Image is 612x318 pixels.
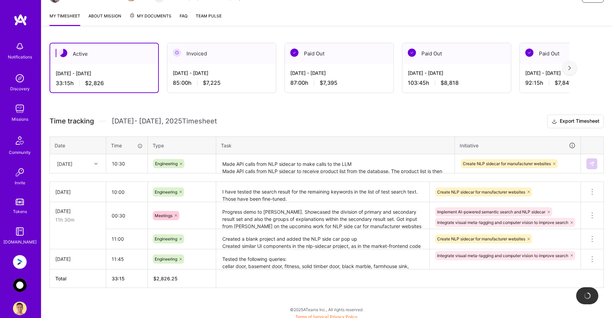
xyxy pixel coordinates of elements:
div: Notifications [8,53,32,61]
img: right [568,66,571,70]
div: [DATE] [55,188,100,196]
div: 103:45 h [408,79,505,87]
input: HH:MM [106,207,148,225]
div: 87:00 h [290,79,388,87]
textarea: Tested the following queries: cellar door, basement door, fitness, solid timber door, black marbl... [217,250,429,269]
span: Create NLP sidecar for manufacturer websites [437,189,525,195]
img: tokens [16,199,24,205]
img: User Avatar [13,302,27,315]
th: Type [148,136,216,154]
img: Community [12,132,28,149]
div: Tokens [13,208,27,215]
span: Create NLP sidecar for manufacturer websites [437,236,525,241]
span: Integrate visual meta-tagging and computer vision to improve search [437,253,568,258]
div: [DATE] - [DATE] [56,70,153,77]
input: HH:MM [106,250,148,268]
img: loading [584,292,591,300]
a: Anguleris: BIMsmart AI MVP [11,255,28,269]
span: Engineering [155,236,177,241]
div: [DOMAIN_NAME] [3,238,37,246]
textarea: I have tested the search result for the remaining keywords in the list of test search text. Those... [217,183,429,201]
img: guide book [13,225,27,238]
img: Active [59,49,67,57]
a: User Avatar [11,302,28,315]
div: null [586,158,598,169]
div: 85:00 h [173,79,270,87]
div: Discovery [10,85,30,92]
img: Submit [589,161,595,167]
a: My Documents [129,12,171,26]
span: $7,225 [203,79,221,87]
textarea: Progress demo to [PERSON_NAME]. Showcased the division of primary and secondary result set and al... [217,203,429,228]
img: discovery [13,71,27,85]
a: My timesheet [50,12,80,26]
span: $ 2,826.25 [153,276,178,281]
div: Community [9,149,31,156]
img: bell [13,40,27,53]
th: 33:15 [106,269,148,288]
div: Paid Out [285,43,393,64]
th: Date [50,136,106,154]
div: [DATE] - [DATE] [173,69,270,77]
th: Task [216,136,455,154]
span: $7,841 [555,79,572,87]
span: [DATE] - [DATE] , 2025 Timesheet [112,117,217,125]
span: $8,818 [441,79,459,87]
div: 33:15 h [56,80,153,87]
div: [DATE] - [DATE] [290,69,388,77]
span: Meetings [155,213,172,218]
div: [DATE] [55,255,100,263]
div: 11h 30m [55,216,100,223]
span: Implement AI-powered semantic search and NLP sidecar [437,209,545,214]
i: icon Chevron [94,162,98,165]
a: Team Pulse [196,12,222,26]
span: Create NLP sidecar for manufacturer websites [463,161,551,166]
div: Active [50,43,158,64]
span: Integrate visual meta-tagging and computer vision to improve search [437,220,568,225]
div: Missions [12,116,28,123]
img: Paid Out [290,49,298,57]
span: $7,395 [320,79,337,87]
span: Engineering [155,161,178,166]
th: Total [50,269,106,288]
input: HH:MM [106,183,148,201]
span: My Documents [129,12,171,20]
img: Anguleris: BIMsmart AI MVP [13,255,27,269]
img: Paid Out [525,49,533,57]
button: Export Timesheet [547,115,604,128]
span: Team Pulse [196,13,222,18]
div: Initiative [460,142,576,149]
i: icon Download [552,118,557,125]
img: Invoiced [173,49,181,57]
input: HH:MM [106,230,148,248]
img: Invite [13,165,27,179]
div: Paid Out [402,43,511,64]
span: Engineering [155,256,177,262]
img: Paid Out [408,49,416,57]
div: [DATE] - [DATE] [408,69,505,77]
textarea: Created a blank project and added the NLP side car pop up Created similar UI components in the nl... [217,230,429,249]
img: teamwork [13,102,27,116]
a: AnyTeam: Team for AI-Powered Sales Platform [11,278,28,292]
div: Invite [15,179,25,186]
a: FAQ [180,12,187,26]
input: HH:MM [107,155,147,173]
div: Time [111,142,143,149]
img: logo [14,14,27,26]
span: Time tracking [50,117,94,125]
span: $2,826 [85,80,104,87]
div: [DATE] [57,160,72,167]
span: Engineering [155,189,177,195]
div: [DATE] [55,208,100,215]
div: Invoiced [167,43,276,64]
a: About Mission [88,12,121,26]
textarea: Made API calls from NLP sidecar to make calls to the LLM Made API calls from NLP sidecar to recei... [217,155,454,173]
img: AnyTeam: Team for AI-Powered Sales Platform [13,278,27,292]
